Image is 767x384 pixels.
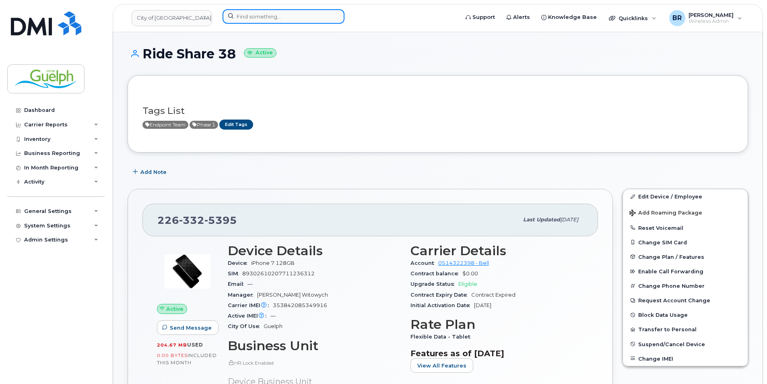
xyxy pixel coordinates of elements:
[410,292,471,298] span: Contract Expiry Date
[244,48,276,58] small: Active
[410,358,473,373] button: View All Features
[458,281,477,287] span: Eligible
[623,235,748,250] button: Change SIM Card
[228,244,401,258] h3: Device Details
[270,313,276,319] span: —
[128,165,173,179] button: Add Note
[228,292,257,298] span: Manager
[410,281,458,287] span: Upgrade Status
[157,214,237,226] span: 226
[242,270,315,277] span: 89302610207711236312
[228,313,270,319] span: Active IMEI
[417,362,466,370] span: View All Features
[228,260,251,266] span: Device
[438,260,489,266] a: 0514322398 - Bell
[247,281,253,287] span: —
[228,359,401,366] p: HR Lock Enabled
[170,324,212,332] span: Send Message
[623,221,748,235] button: Reset Voicemail
[623,250,748,264] button: Change Plan / Features
[140,168,167,176] span: Add Note
[157,320,219,335] button: Send Message
[623,337,748,351] button: Suspend/Cancel Device
[228,323,264,329] span: City Of Use
[638,341,705,347] span: Suspend/Cancel Device
[623,264,748,279] button: Enable Call Forwarding
[190,121,218,129] span: Active
[142,106,733,116] h3: Tags List
[410,317,583,332] h3: Rate Plan
[623,322,748,337] button: Transfer to Personal
[257,292,328,298] span: [PERSON_NAME] Witowych
[264,323,282,329] span: Guelph
[179,214,204,226] span: 332
[204,214,237,226] span: 5395
[623,308,748,322] button: Block Data Usage
[623,293,748,308] button: Request Account Change
[273,302,327,308] span: 353842085349916
[629,210,702,217] span: Add Roaming Package
[228,270,242,277] span: SIM
[560,217,578,223] span: [DATE]
[410,260,438,266] span: Account
[638,254,704,260] span: Change Plan / Features
[471,292,515,298] span: Contract Expired
[219,120,253,130] a: Edit Tags
[251,260,295,266] span: iPhone 7 128GB
[462,270,478,277] span: $0.00
[157,353,188,358] span: 0.00 Bytes
[128,47,748,61] h1: Ride Share 38
[157,342,187,348] span: 204.67 MB
[623,189,748,204] a: Edit Device / Employee
[157,352,217,365] span: included this month
[410,349,583,358] h3: Features as of [DATE]
[623,204,748,221] button: Add Roaming Package
[166,305,184,313] span: Active
[228,281,247,287] span: Email
[638,268,703,275] span: Enable Call Forwarding
[163,248,212,296] img: image20231002-3703462-p7zgru.jpeg
[228,339,401,353] h3: Business Unit
[410,302,474,308] span: Initial Activation Date
[410,270,462,277] span: Contract balance
[410,334,474,340] span: Flexible Data - Tablet
[623,279,748,293] button: Change Phone Number
[142,121,188,129] span: Active
[623,351,748,366] button: Change IMEI
[474,302,491,308] span: [DATE]
[187,342,203,348] span: used
[228,302,273,308] span: Carrier IMEI
[523,217,560,223] span: Last updated
[410,244,583,258] h3: Carrier Details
